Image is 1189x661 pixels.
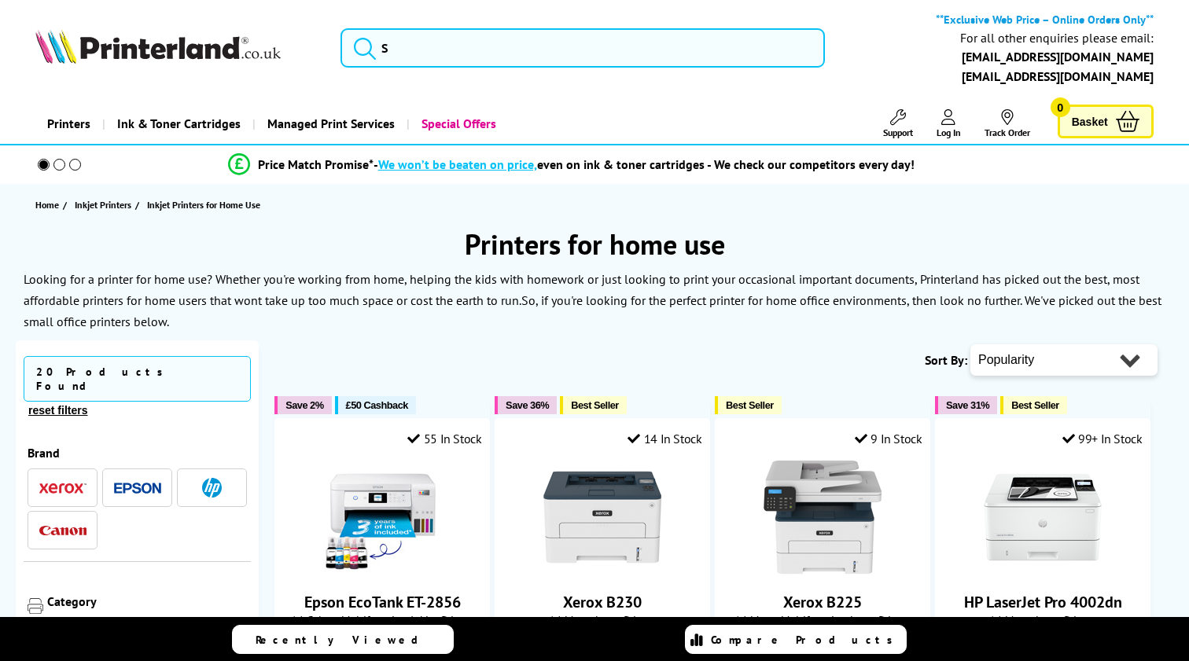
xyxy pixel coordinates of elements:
[937,127,961,138] span: Log In
[183,477,240,498] button: HP
[985,109,1030,138] a: Track Order
[1058,105,1154,138] a: Basket 0
[323,458,441,576] img: Epson EcoTank ET-2856
[252,104,407,144] a: Managed Print Services
[628,431,701,446] div: 14 In Stock
[964,592,1122,612] a: HP LaserJet Pro 4002dn
[506,399,549,411] span: Save 36%
[274,396,331,414] button: Save 2%
[346,399,408,411] span: £50 Cashback
[28,598,43,614] img: Category
[102,104,252,144] a: Ink & Toner Cartridges
[1072,111,1108,132] span: Basket
[407,104,508,144] a: Special Offers
[109,477,166,498] button: Epson
[378,156,537,172] span: We won’t be beaten on price,
[935,396,997,414] button: Save 31%
[723,612,922,627] span: A4 Mono Multifunction Laser Printer
[341,28,825,68] input: S
[75,196,135,213] a: Inkjet Printers
[1062,431,1143,446] div: 99+ In Stock
[764,458,882,576] img: Xerox B225
[783,592,862,612] a: Xerox B225
[960,31,1154,46] div: For all other enquiries please email:
[543,458,661,576] img: Xerox B230
[1051,97,1070,117] span: 0
[685,625,907,654] a: Compare Products
[35,520,91,541] button: Canon
[937,109,961,138] a: Log In
[39,526,87,536] img: Canon
[984,458,1102,576] img: HP LaserJet Pro 4002dn
[925,352,967,368] span: Sort By:
[35,104,102,144] a: Printers
[1000,396,1067,414] button: Best Seller
[258,156,374,172] span: Price Match Promise*
[28,445,247,461] div: Brand
[202,478,222,498] img: HP
[75,196,131,213] span: Inkjet Printers
[560,396,627,414] button: Best Seller
[35,477,91,498] button: Xerox
[304,592,461,612] a: Epson EcoTank ET-2856
[883,109,913,138] a: Support
[285,399,323,411] span: Save 2%
[256,633,434,647] span: Recently Viewed
[35,29,281,64] img: Printerland Logo
[711,633,901,647] span: Compare Products
[936,12,1154,27] b: **Exclusive Web Price – Online Orders Only**
[764,564,882,579] a: Xerox B225
[35,29,320,67] a: Printerland Logo
[946,399,989,411] span: Save 31%
[16,226,1173,263] h1: Printers for home use
[335,396,416,414] button: £50 Cashback
[883,127,913,138] span: Support
[962,68,1154,84] a: [EMAIL_ADDRESS][DOMAIN_NAME]
[47,593,247,609] div: Category
[407,431,481,446] div: 55 In Stock
[374,156,915,172] div: - even on ink & toner cartridges - We check our competitors every day!
[35,196,63,213] a: Home
[24,403,92,417] button: reset filters
[24,271,1139,308] p: Looking for a printer for home use? Whether you're working from home, helping the kids with homew...
[283,612,481,627] span: A4 Colour Multifunction Inkjet Printer
[726,399,774,411] span: Best Seller
[563,592,642,612] a: Xerox B230
[962,49,1154,64] a: [EMAIL_ADDRESS][DOMAIN_NAME]
[8,151,1134,178] li: modal_Promise
[114,483,161,494] img: Epson
[944,612,1142,627] span: A4 Mono Laser Printer
[495,396,557,414] button: Save 36%
[147,199,260,211] span: Inkjet Printers for Home Use
[571,399,619,411] span: Best Seller
[232,625,454,654] a: Recently Viewed
[117,104,241,144] span: Ink & Toner Cartridges
[24,292,1161,329] p: So, if you're looking for the perfect printer for home office environments, then look no further....
[855,431,922,446] div: 9 In Stock
[323,564,441,579] a: Epson EcoTank ET-2856
[715,396,782,414] button: Best Seller
[1011,399,1059,411] span: Best Seller
[984,564,1102,579] a: HP LaserJet Pro 4002dn
[503,612,701,627] span: A4 Mono Laser Printer
[39,483,87,494] img: Xerox
[543,564,661,579] a: Xerox B230
[24,356,251,402] span: 20 Products Found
